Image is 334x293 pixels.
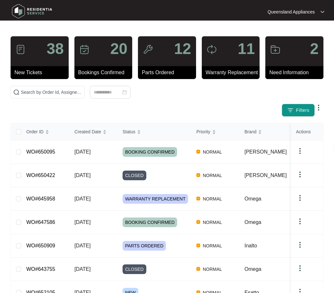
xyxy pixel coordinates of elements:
[14,69,69,76] p: New Tickets
[74,196,90,201] span: [DATE]
[196,173,200,177] img: Vercel Logo
[296,171,304,178] img: dropdown arrow
[282,104,315,117] button: filter iconFilters
[196,267,200,271] img: Vercel Logo
[269,69,323,76] p: Need Information
[110,41,127,57] p: 20
[244,266,261,272] span: Omega
[74,219,90,225] span: [DATE]
[13,89,20,95] img: search-icon
[200,195,225,203] span: NORMAL
[296,107,310,114] span: Filters
[244,219,261,225] span: Omega
[174,41,191,57] p: 12
[10,2,55,21] img: residentia service logo
[123,194,188,204] span: WARRANTY REPLACEMENT
[206,69,260,76] p: Warranty Replacement
[200,148,225,156] span: NORMAL
[123,241,166,251] span: PARTS ORDERED
[74,128,101,135] span: Created Date
[296,218,304,225] img: dropdown arrow
[244,149,287,155] span: [PERSON_NAME]
[26,196,55,201] a: WO#645958
[15,44,26,55] img: icon
[26,266,55,272] a: WO#643755
[74,149,90,155] span: [DATE]
[244,243,257,248] span: Inalto
[26,243,55,248] a: WO#650909
[191,123,239,140] th: Priority
[196,220,200,224] img: Vercel Logo
[244,128,256,135] span: Brand
[315,104,322,111] img: dropdown arrow
[123,171,146,180] span: CLOSED
[123,218,177,227] span: BOOKING CONFIRMED
[117,123,191,140] th: Status
[74,173,90,178] span: [DATE]
[270,44,280,55] img: icon
[69,123,117,140] th: Created Date
[244,173,287,178] span: [PERSON_NAME]
[296,194,304,202] img: dropdown arrow
[207,44,217,55] img: icon
[26,128,44,135] span: Order ID
[123,128,135,135] span: Status
[21,123,69,140] th: Order ID
[296,264,304,272] img: dropdown arrow
[268,9,315,15] p: Queensland Appliances
[200,242,225,250] span: NORMAL
[200,265,225,273] span: NORMAL
[79,44,90,55] img: icon
[26,149,55,155] a: WO#650095
[74,243,90,248] span: [DATE]
[291,123,323,140] th: Actions
[321,10,324,13] img: dropdown arrow
[310,41,319,57] p: 2
[123,264,146,274] span: CLOSED
[74,266,90,272] span: [DATE]
[26,173,55,178] a: WO#650422
[21,89,82,96] input: Search by Order Id, Assignee Name, Customer Name, Brand and Model
[287,107,294,113] img: filter icon
[238,41,255,57] p: 11
[239,123,287,140] th: Brand
[200,172,225,179] span: NORMAL
[196,128,210,135] span: Priority
[200,218,225,226] span: NORMAL
[296,147,304,155] img: dropdown arrow
[296,241,304,249] img: dropdown arrow
[196,150,200,154] img: Vercel Logo
[244,196,261,201] span: Omega
[26,219,55,225] a: WO#647586
[143,44,153,55] img: icon
[47,41,64,57] p: 38
[196,197,200,200] img: Vercel Logo
[123,147,177,157] span: BOOKING CONFIRMED
[196,244,200,247] img: Vercel Logo
[142,69,196,76] p: Parts Ordered
[78,69,133,76] p: Bookings Confirmed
